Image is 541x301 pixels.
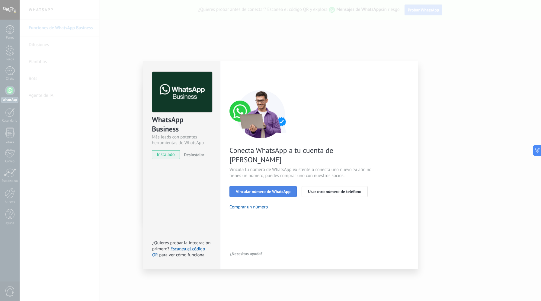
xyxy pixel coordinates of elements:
img: logo_main.png [152,72,212,112]
span: Conecta WhatsApp a tu cuenta de [PERSON_NAME] [229,146,373,164]
button: Desinstalar [181,150,204,159]
span: Vincula tu número de WhatsApp existente o conecta uno nuevo. Si aún no tienes un número, puedes c... [229,167,373,179]
div: WhatsApp Business [152,115,211,134]
button: Vincular número de WhatsApp [229,186,297,197]
button: Comprar un número [229,204,268,210]
img: connect number [229,90,293,138]
span: Usar otro número de teléfono [308,189,361,194]
button: ¿Necesitas ayuda? [229,249,263,258]
span: ¿Quieres probar la integración primero? [152,240,211,252]
a: Escanea el código QR [152,246,205,258]
span: ¿Necesitas ayuda? [230,252,263,256]
span: Desinstalar [184,152,204,157]
div: Más leads con potentes herramientas de WhatsApp [152,134,211,146]
button: Usar otro número de teléfono [302,186,367,197]
span: para ver cómo funciona. [159,252,205,258]
span: Vincular número de WhatsApp [236,189,290,194]
span: instalado [152,150,180,159]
